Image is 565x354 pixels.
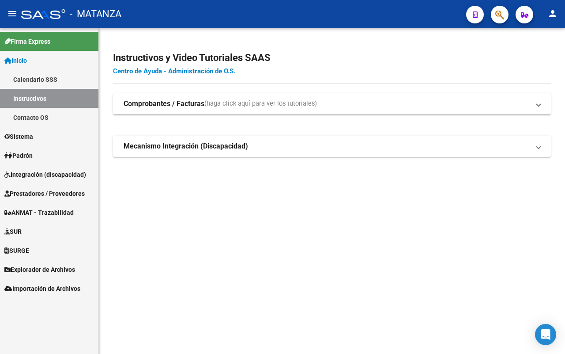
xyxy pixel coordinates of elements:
span: SURGE [4,246,29,255]
span: Sistema [4,132,33,141]
span: Prestadores / Proveedores [4,189,85,198]
span: Padrón [4,151,33,160]
mat-expansion-panel-header: Mecanismo Integración (Discapacidad) [113,136,551,157]
div: Open Intercom Messenger [535,324,556,345]
strong: Mecanismo Integración (Discapacidad) [124,141,248,151]
h2: Instructivos y Video Tutoriales SAAS [113,49,551,66]
span: (haga click aquí para ver los tutoriales) [204,99,317,109]
span: Importación de Archivos [4,284,80,293]
a: Centro de Ayuda - Administración de O.S. [113,67,235,75]
span: SUR [4,227,22,236]
mat-icon: menu [7,8,18,19]
mat-expansion-panel-header: Comprobantes / Facturas(haga click aquí para ver los tutoriales) [113,93,551,114]
span: Explorador de Archivos [4,265,75,274]
span: ANMAT - Trazabilidad [4,208,74,217]
span: Integración (discapacidad) [4,170,86,179]
span: - MATANZA [70,4,121,24]
span: Firma Express [4,37,50,46]
mat-icon: person [547,8,558,19]
span: Inicio [4,56,27,65]
strong: Comprobantes / Facturas [124,99,204,109]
